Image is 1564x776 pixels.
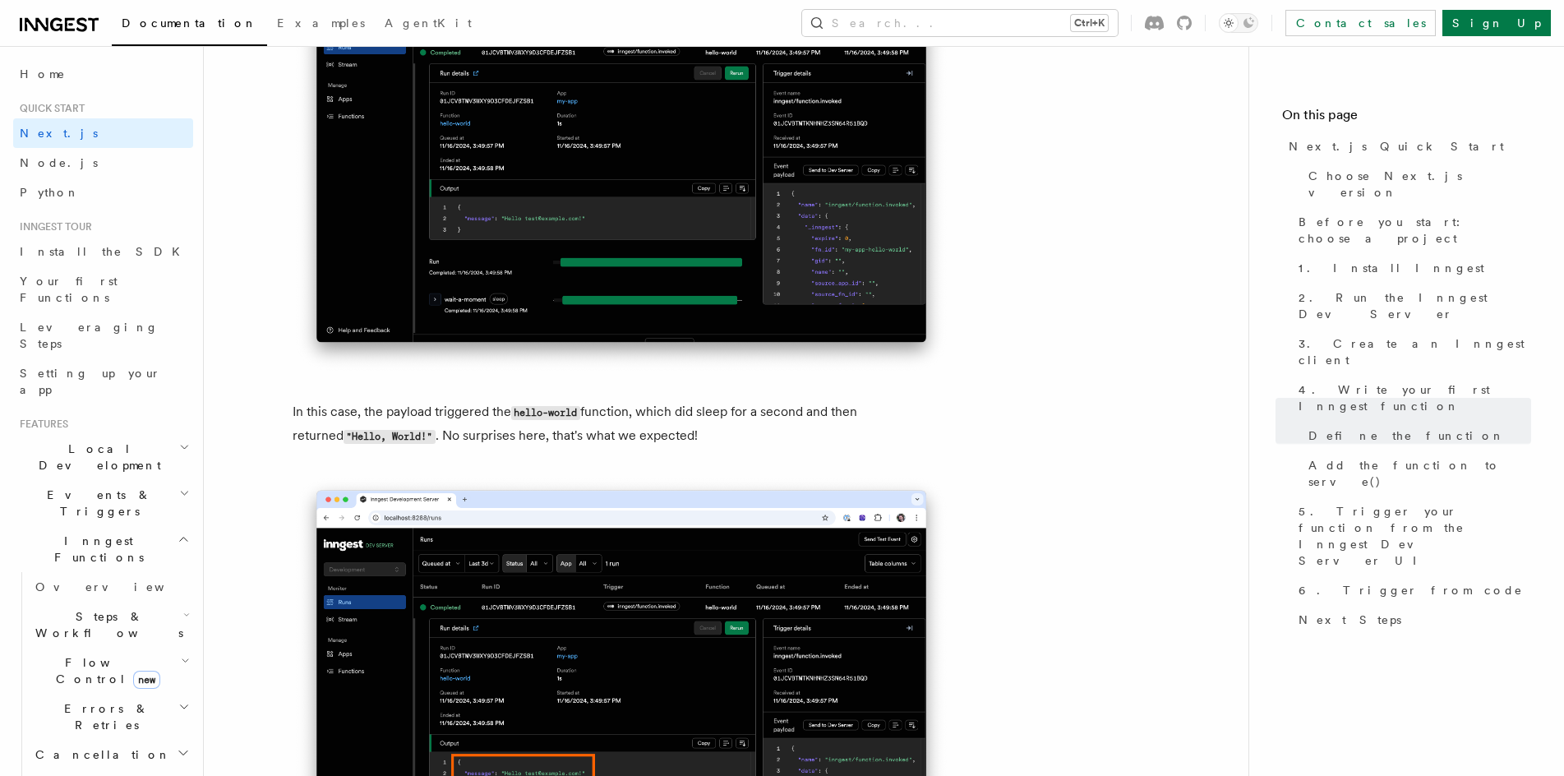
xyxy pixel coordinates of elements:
span: Add the function to serve() [1308,457,1531,490]
span: Events & Triggers [13,487,179,520]
span: Next.js [20,127,98,140]
span: Before you start: choose a project [1299,214,1531,247]
span: Flow Control [29,654,181,687]
span: Errors & Retries [29,700,178,733]
a: Leveraging Steps [13,312,193,358]
a: 5. Trigger your function from the Inngest Dev Server UI [1292,497,1531,575]
span: Choose Next.js version [1308,168,1531,201]
span: Local Development [13,441,179,473]
code: "Hello, World!" [344,430,436,444]
a: Next.js Quick Start [1282,132,1531,161]
a: 2. Run the Inngest Dev Server [1292,283,1531,329]
button: Cancellation [29,740,193,769]
span: Inngest tour [13,220,92,233]
a: Home [13,59,193,89]
span: Install the SDK [20,245,190,258]
button: Events & Triggers [13,480,193,526]
a: Your first Functions [13,266,193,312]
a: Examples [267,5,375,44]
kbd: Ctrl+K [1071,15,1108,31]
button: Toggle dark mode [1219,13,1258,33]
code: hello-world [511,406,580,420]
span: Python [20,186,80,199]
a: 1. Install Inngest [1292,253,1531,283]
a: Contact sales [1285,10,1436,36]
a: Overview [29,572,193,602]
a: Install the SDK [13,237,193,266]
span: Node.js [20,156,98,169]
span: Overview [35,580,205,594]
a: AgentKit [375,5,482,44]
span: 5. Trigger your function from the Inngest Dev Server UI [1299,503,1531,569]
a: 6. Trigger from code [1292,575,1531,605]
span: Next Steps [1299,612,1401,628]
button: Steps & Workflows [29,602,193,648]
button: Local Development [13,434,193,480]
span: 6. Trigger from code [1299,582,1523,598]
a: Sign Up [1442,10,1551,36]
a: 3. Create an Inngest client [1292,329,1531,375]
span: Quick start [13,102,85,115]
span: Next.js Quick Start [1289,138,1504,155]
a: Next.js [13,118,193,148]
a: Choose Next.js version [1302,161,1531,207]
span: AgentKit [385,16,472,30]
span: Your first Functions [20,275,118,304]
a: Next Steps [1292,605,1531,635]
a: Setting up your app [13,358,193,404]
h4: On this page [1282,105,1531,132]
a: Before you start: choose a project [1292,207,1531,253]
span: 2. Run the Inngest Dev Server [1299,289,1531,322]
button: Search...Ctrl+K [802,10,1118,36]
span: 4. Write your first Inngest function [1299,381,1531,414]
button: Errors & Retries [29,694,193,740]
span: Cancellation [29,746,171,763]
a: 4. Write your first Inngest function [1292,375,1531,421]
span: Documentation [122,16,257,30]
span: Inngest Functions [13,533,178,566]
span: 3. Create an Inngest client [1299,335,1531,368]
a: Node.js [13,148,193,178]
span: Leveraging Steps [20,321,159,350]
span: Setting up your app [20,367,161,396]
p: In this case, the payload triggered the function, which did sleep for a second and then returned ... [293,400,950,448]
button: Flow Controlnew [29,648,193,694]
a: Add the function to serve() [1302,450,1531,497]
a: Documentation [112,5,267,46]
a: Python [13,178,193,207]
span: Home [20,66,66,82]
span: Steps & Workflows [29,608,183,641]
span: Define the function [1308,427,1505,444]
span: Features [13,418,68,431]
span: 1. Install Inngest [1299,260,1484,276]
button: Inngest Functions [13,526,193,572]
span: Examples [277,16,365,30]
a: Define the function [1302,421,1531,450]
span: new [133,671,160,689]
